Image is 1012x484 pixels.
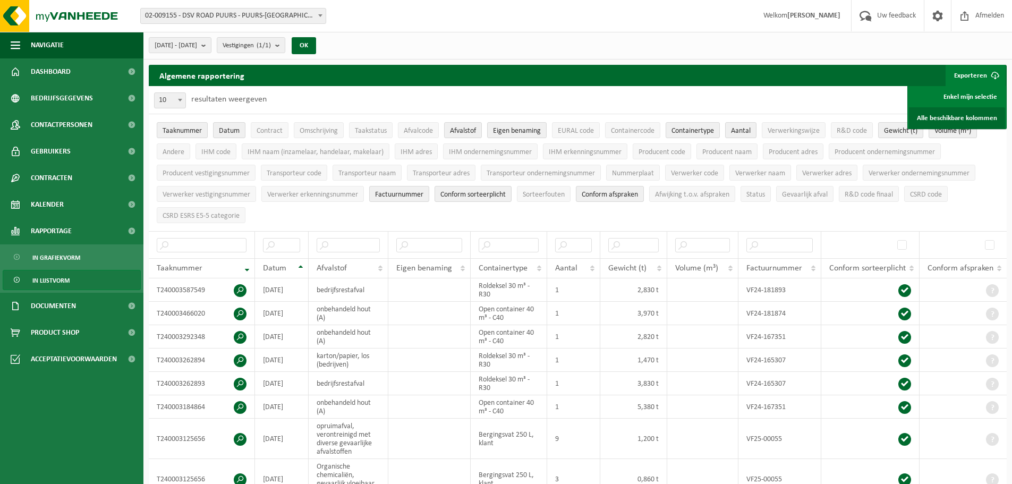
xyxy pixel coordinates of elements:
span: Gewicht (t) [884,127,917,135]
td: Open container 40 m³ - C40 [471,325,547,349]
span: CSRD code [910,191,942,199]
span: In lijstvorm [32,270,70,291]
span: Product Shop [31,319,79,346]
button: OmschrijvingOmschrijving: Activate to sort [294,122,344,138]
span: Factuurnummer [746,264,802,273]
button: Verwerker naamVerwerker naam: Activate to sort [729,165,791,181]
td: T240003587549 [149,278,255,302]
span: IHM naam (inzamelaar, handelaar, makelaar) [248,148,384,156]
td: Roldeksel 30 m³ - R30 [471,349,547,372]
span: Containercode [611,127,654,135]
td: onbehandeld hout (A) [309,302,388,325]
button: TaakstatusTaakstatus: Activate to sort [349,122,393,138]
span: Producent ondernemingsnummer [835,148,935,156]
span: Aantal [731,127,751,135]
button: AfvalstofAfvalstof: Activate to sort [444,122,482,138]
span: Vestigingen [223,38,271,54]
span: Conform sorteerplicht [440,191,506,199]
span: Taaknummer [157,264,202,273]
span: Taaknummer [163,127,202,135]
td: 9 [547,419,600,459]
span: Eigen benaming [493,127,541,135]
button: OK [292,37,316,54]
td: Roldeksel 30 m³ - R30 [471,372,547,395]
span: Afvalstof [450,127,476,135]
td: Bergingsvat 250 L, klant [471,419,547,459]
button: AantalAantal: Activate to sort [725,122,756,138]
button: Eigen benamingEigen benaming: Activate to sort [487,122,547,138]
td: VF24-165307 [738,349,821,372]
span: Verwerker ondernemingsnummer [869,169,970,177]
a: Alle beschikbare kolommen [909,107,1005,129]
span: Omschrijving [300,127,338,135]
button: Producent adresProducent adres: Activate to sort [763,143,823,159]
button: R&D codeR&amp;D code: Activate to sort [831,122,873,138]
span: Verwerker vestigingsnummer [163,191,250,199]
button: IHM naam (inzamelaar, handelaar, makelaar)IHM naam (inzamelaar, handelaar, makelaar): Activate to... [242,143,389,159]
count: (1/1) [257,42,271,49]
td: T240003184864 [149,395,255,419]
button: Gewicht (t)Gewicht (t): Activate to sort [878,122,923,138]
td: 5,380 t [600,395,667,419]
span: Gevaarlijk afval [782,191,828,199]
td: 1,200 t [600,419,667,459]
button: SorteerfoutenSorteerfouten: Activate to sort [517,186,571,202]
span: Factuurnummer [375,191,423,199]
span: Aantal [555,264,577,273]
span: Acceptatievoorwaarden [31,346,117,372]
button: AndereAndere: Activate to sort [157,143,190,159]
span: Contract [257,127,283,135]
td: [DATE] [255,419,309,459]
span: Nummerplaat [612,169,654,177]
td: T240003262894 [149,349,255,372]
button: VerwerkingswijzeVerwerkingswijze: Activate to sort [762,122,826,138]
button: AfvalcodeAfvalcode: Activate to sort [398,122,439,138]
td: 2,820 t [600,325,667,349]
span: Datum [219,127,240,135]
td: VF24-167351 [738,325,821,349]
span: Containertype [479,264,528,273]
strong: [PERSON_NAME] [787,12,840,20]
button: R&D code finaalR&amp;D code finaal: Activate to sort [839,186,899,202]
td: onbehandeld hout (A) [309,325,388,349]
span: IHM adres [401,148,432,156]
span: R&D code [837,127,867,135]
span: Volume (m³) [934,127,971,135]
span: Producent adres [769,148,818,156]
span: Verwerker erkenningsnummer [267,191,358,199]
button: Verwerker erkenningsnummerVerwerker erkenningsnummer: Activate to sort [261,186,364,202]
button: Conform sorteerplicht : Activate to sort [435,186,512,202]
button: CSRD codeCSRD code: Activate to sort [904,186,948,202]
td: VF24-181893 [738,278,821,302]
button: EURAL codeEURAL code: Activate to sort [552,122,600,138]
td: Roldeksel 30 m³ - R30 [471,278,547,302]
button: Afwijking t.o.v. afsprakenAfwijking t.o.v. afspraken: Activate to sort [649,186,735,202]
button: ContainertypeContainertype: Activate to sort [666,122,720,138]
button: FactuurnummerFactuurnummer: Activate to sort [369,186,429,202]
span: Producent naam [702,148,752,156]
span: Afvalstof [317,264,347,273]
span: Conform afspraken [928,264,993,273]
button: IHM adresIHM adres: Activate to sort [395,143,438,159]
span: Afvalcode [404,127,433,135]
span: In grafiekvorm [32,248,80,268]
span: R&D code finaal [845,191,893,199]
button: Exporteren [946,65,1006,86]
span: 10 [154,92,186,108]
td: 2,830 t [600,278,667,302]
button: CSRD ESRS E5-5 categorieCSRD ESRS E5-5 categorie: Activate to sort [157,207,245,223]
td: [DATE] [255,372,309,395]
span: Contactpersonen [31,112,92,138]
span: IHM erkenningsnummer [549,148,622,156]
button: Producent naamProducent naam: Activate to sort [696,143,758,159]
span: [DATE] - [DATE] [155,38,197,54]
span: Gebruikers [31,138,71,165]
button: Verwerker codeVerwerker code: Activate to sort [665,165,724,181]
span: Producent vestigingsnummer [163,169,250,177]
td: VF24-181874 [738,302,821,325]
a: Enkel mijn selectie [909,86,1005,107]
span: EURAL code [558,127,594,135]
td: 1,470 t [600,349,667,372]
td: bedrijfsrestafval [309,372,388,395]
button: IHM codeIHM code: Activate to sort [195,143,236,159]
